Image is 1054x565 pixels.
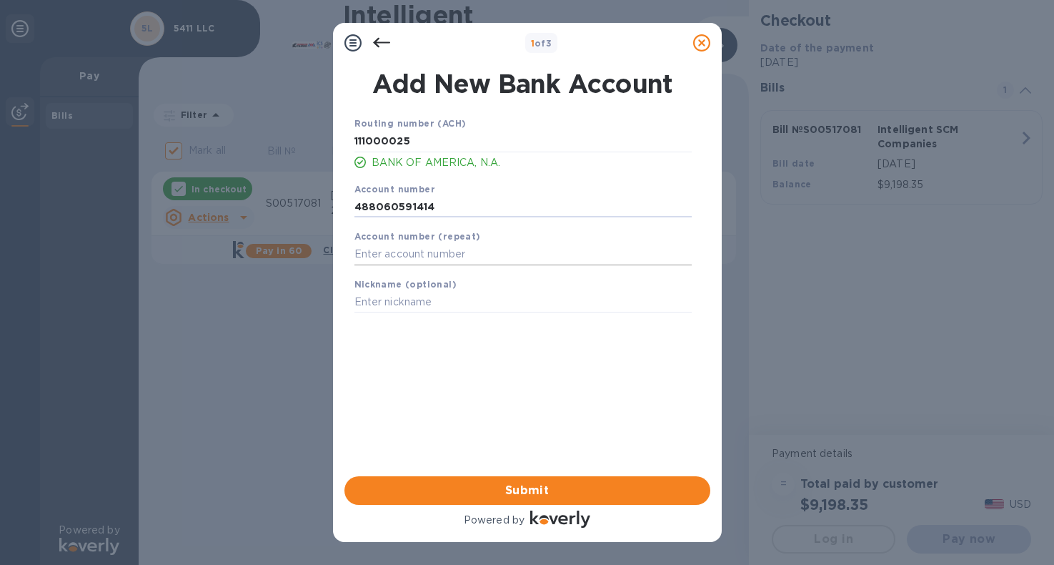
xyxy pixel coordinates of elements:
button: Submit [344,476,710,505]
b: Nickname (optional) [354,279,457,290]
input: Enter account number [354,244,692,265]
input: Enter account number [354,196,692,217]
b: Routing number (ACH) [354,118,467,129]
b: Account number (repeat) [354,231,481,242]
p: Powered by [464,513,524,528]
p: BANK OF AMERICA, N.A. [372,155,692,170]
input: Enter nickname [354,292,692,313]
b: of 3 [531,38,552,49]
h1: Add New Bank Account [346,69,700,99]
img: Logo [530,511,590,528]
b: Account number [354,184,436,195]
input: Enter routing number [354,131,692,152]
span: 1 [531,38,535,49]
span: Submit [356,482,699,499]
